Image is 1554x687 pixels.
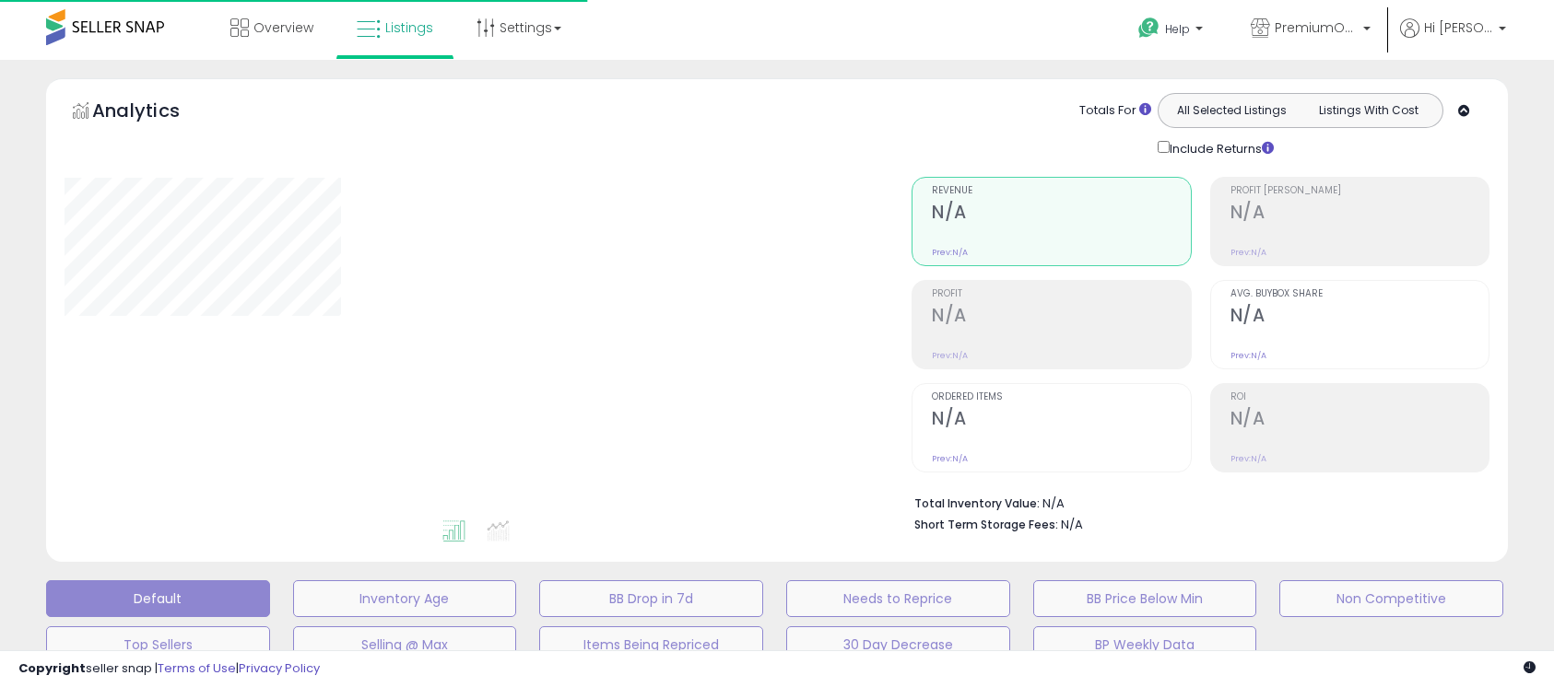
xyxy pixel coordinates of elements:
span: Hi [PERSON_NAME] [1424,18,1493,37]
h5: Analytics [92,98,216,128]
button: Default [46,580,270,617]
b: Total Inventory Value: [914,495,1040,511]
button: 30 Day Decrease [786,626,1010,663]
b: Short Term Storage Fees: [914,517,1058,532]
a: Terms of Use [158,659,236,677]
span: Revenue [932,186,1190,196]
a: Privacy Policy [239,659,320,677]
small: Prev: N/A [932,453,968,464]
button: Needs to Reprice [786,580,1010,617]
h2: N/A [932,408,1190,433]
strong: Copyright [18,659,86,677]
a: Hi [PERSON_NAME] [1400,18,1506,60]
h2: N/A [1230,408,1489,433]
span: Listings [385,18,433,37]
button: Listings With Cost [1300,99,1437,122]
button: BB Price Below Min [1033,580,1257,617]
span: PremiumOutdoorGrills [1275,18,1358,37]
div: Totals For [1079,102,1151,120]
span: N/A [1061,516,1083,533]
small: Prev: N/A [1230,247,1266,258]
span: Profit [932,289,1190,299]
small: Prev: N/A [1230,350,1266,361]
span: ROI [1230,392,1489,402]
h2: N/A [1230,202,1489,227]
li: N/A [914,491,1476,513]
button: Non Competitive [1279,580,1503,617]
span: Profit [PERSON_NAME] [1230,186,1489,196]
button: Top Sellers [46,626,270,663]
h2: N/A [932,305,1190,330]
span: Help [1165,21,1190,37]
h2: N/A [932,202,1190,227]
div: Include Returns [1144,137,1296,158]
button: Inventory Age [293,580,517,617]
small: Prev: N/A [932,247,968,258]
button: BB Drop in 7d [539,580,763,617]
button: Selling @ Max [293,626,517,663]
button: Items Being Repriced [539,626,763,663]
h2: N/A [1230,305,1489,330]
span: Avg. Buybox Share [1230,289,1489,299]
small: Prev: N/A [1230,453,1266,464]
span: Overview [253,18,313,37]
small: Prev: N/A [932,350,968,361]
div: seller snap | | [18,660,320,678]
button: All Selected Listings [1163,99,1301,122]
span: Ordered Items [932,392,1190,402]
a: Help [1124,3,1221,60]
button: BP Weekly Data [1033,626,1257,663]
i: Get Help [1137,17,1160,40]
